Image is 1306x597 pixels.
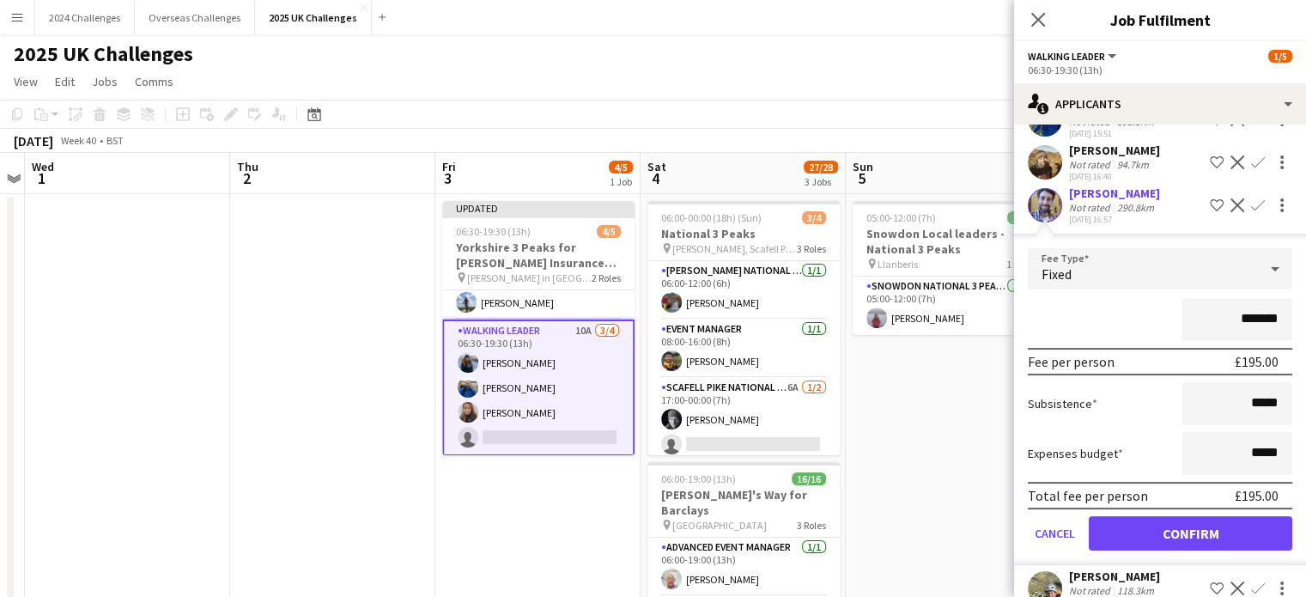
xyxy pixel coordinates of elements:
[647,159,666,174] span: Sat
[1089,516,1292,551] button: Confirm
[661,472,736,485] span: 06:00-19:00 (13h)
[1069,171,1160,182] div: [DATE] 16:40
[1028,516,1082,551] button: Cancel
[850,168,873,188] span: 5
[647,487,840,518] h3: [PERSON_NAME]'s Way for Barclays
[57,134,100,147] span: Week 40
[442,201,635,455] app-job-card: Updated06:30-19:30 (13h)4/5Yorkshire 3 Peaks for [PERSON_NAME] Insurance Group [PERSON_NAME] in [...
[1268,50,1292,63] span: 1/5
[1069,584,1114,597] div: Not rated
[672,519,767,532] span: [GEOGRAPHIC_DATA]
[609,161,633,174] span: 4/5
[442,261,635,320] app-card-role: Event Manager1/106:30-19:30 (13h)[PERSON_NAME]
[592,271,621,284] span: 2 Roles
[1007,211,1031,224] span: 1/1
[135,1,255,34] button: Overseas Challenges
[255,1,372,34] button: 2025 UK Challenges
[14,132,53,149] div: [DATE]
[792,472,826,485] span: 16/16
[14,74,38,89] span: View
[805,175,837,188] div: 3 Jobs
[85,70,125,93] a: Jobs
[442,320,635,456] app-card-role: Walking Leader10A3/406:30-19:30 (13h)[PERSON_NAME][PERSON_NAME][PERSON_NAME]
[645,168,666,188] span: 4
[1014,9,1306,31] h3: Job Fulfilment
[1235,487,1279,504] div: £195.00
[14,41,193,67] h1: 2025 UK Challenges
[804,161,838,174] span: 27/28
[48,70,82,93] a: Edit
[1114,158,1152,171] div: 94.7km
[647,226,840,241] h3: National 3 Peaks
[135,74,173,89] span: Comms
[1028,487,1148,504] div: Total fee per person
[442,159,456,174] span: Fri
[853,277,1045,335] app-card-role: Snowdon National 3 Peaks Walking Leader1/105:00-12:00 (7h)[PERSON_NAME]
[1028,50,1119,63] button: Walking Leader
[878,258,918,271] span: Llanberis
[440,168,456,188] span: 3
[237,159,258,174] span: Thu
[610,175,632,188] div: 1 Job
[55,74,75,89] span: Edit
[797,519,826,532] span: 3 Roles
[1069,128,1160,139] div: [DATE] 15:51
[866,211,936,224] span: 05:00-12:00 (7h)
[467,271,592,284] span: [PERSON_NAME] in [GEOGRAPHIC_DATA]
[1014,83,1306,125] div: Applicants
[7,70,45,93] a: View
[1069,201,1114,214] div: Not rated
[1114,201,1157,214] div: 290.8km
[853,201,1045,335] app-job-card: 05:00-12:00 (7h)1/1Snowdon Local leaders - National 3 Peaks Llanberis1 RoleSnowdon National 3 Pea...
[1069,214,1160,225] div: [DATE] 16:57
[29,168,54,188] span: 1
[1042,265,1072,283] span: Fixed
[456,225,531,238] span: 06:30-19:30 (13h)
[35,1,135,34] button: 2024 Challenges
[32,159,54,174] span: Wed
[647,538,840,596] app-card-role: Advanced Event Manager1/106:00-19:00 (13h)[PERSON_NAME]
[797,242,826,255] span: 3 Roles
[442,240,635,271] h3: Yorkshire 3 Peaks for [PERSON_NAME] Insurance Group
[647,378,840,461] app-card-role: Scafell Pike National 3 Peaks Walking Leader6A1/217:00-00:00 (7h)[PERSON_NAME]
[92,74,118,89] span: Jobs
[1028,446,1123,461] label: Expenses budget
[1028,64,1292,76] div: 06:30-19:30 (13h)
[442,201,635,215] div: Updated
[1006,258,1031,271] span: 1 Role
[1069,158,1114,171] div: Not rated
[1069,186,1160,201] div: [PERSON_NAME]
[802,211,826,224] span: 3/4
[672,242,797,255] span: [PERSON_NAME], Scafell Pike and Snowdon
[106,134,124,147] div: BST
[1028,50,1105,63] span: Walking Leader
[647,201,840,455] app-job-card: 06:00-00:00 (18h) (Sun)3/4National 3 Peaks [PERSON_NAME], Scafell Pike and Snowdon3 Roles[PERSON_...
[853,159,873,174] span: Sun
[1069,569,1160,584] div: [PERSON_NAME]
[1235,353,1279,370] div: £195.00
[1028,353,1115,370] div: Fee per person
[661,211,762,224] span: 06:00-00:00 (18h) (Sun)
[1114,584,1157,597] div: 118.3km
[128,70,180,93] a: Comms
[597,225,621,238] span: 4/5
[853,226,1045,257] h3: Snowdon Local leaders - National 3 Peaks
[1028,396,1097,411] label: Subsistence
[647,320,840,378] app-card-role: Event Manager1/108:00-16:00 (8h)[PERSON_NAME]
[647,261,840,320] app-card-role: [PERSON_NAME] National 3 Peaks Walking Leader1/106:00-12:00 (6h)[PERSON_NAME]
[234,168,258,188] span: 2
[1069,143,1160,158] div: [PERSON_NAME]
